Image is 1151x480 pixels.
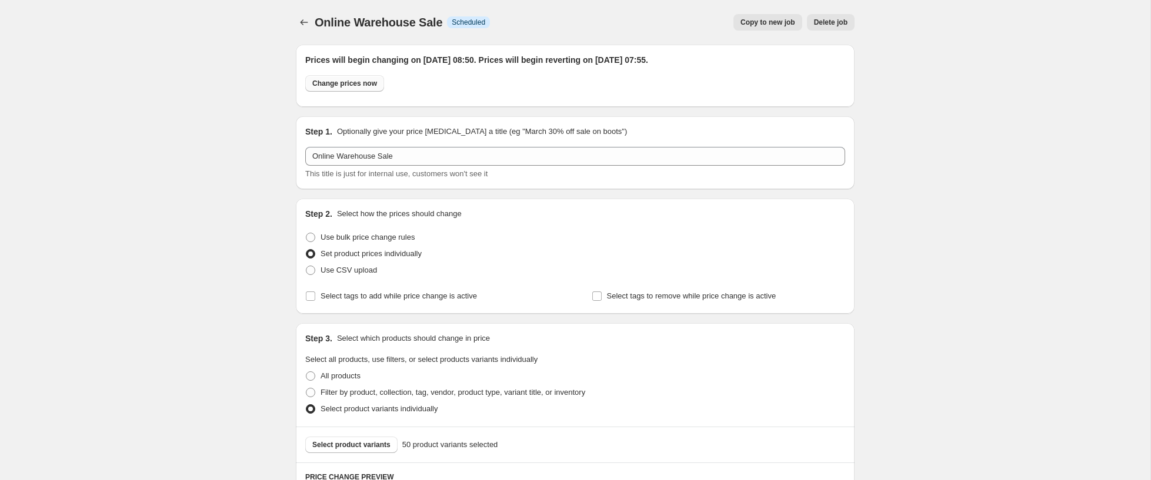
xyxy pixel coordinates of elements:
[305,437,398,453] button: Select product variants
[305,147,845,166] input: 30% off holiday sale
[321,249,422,258] span: Set product prices individually
[321,404,438,413] span: Select product variants individually
[312,79,377,88] span: Change prices now
[740,18,795,27] span: Copy to new job
[402,439,498,451] span: 50 product variants selected
[305,208,332,220] h2: Step 2.
[607,291,776,300] span: Select tags to remove while price change is active
[296,14,312,31] button: Price change jobs
[305,333,332,344] h2: Step 3.
[305,355,538,364] span: Select all products, use filters, or select products variants individually
[321,371,361,380] span: All products
[337,333,490,344] p: Select which products should change in price
[305,54,845,66] h2: Prices will begin changing on [DATE] 08:50. Prices will begin reverting on [DATE] 07:55.
[337,208,462,220] p: Select how the prices should change
[305,126,332,137] h2: Step 1.
[321,266,377,274] span: Use CSV upload
[452,18,485,27] span: Scheduled
[305,75,384,92] button: Change prices now
[733,14,802,31] button: Copy to new job
[337,126,627,137] p: Optionally give your price [MEDICAL_DATA] a title (eg "March 30% off sale on boots")
[315,16,442,29] span: Online Warehouse Sale
[305,169,488,178] span: This title is just for internal use, customers won't see it
[814,18,848,27] span: Delete job
[321,388,585,397] span: Filter by product, collection, tag, vendor, product type, variant title, or inventory
[321,291,477,300] span: Select tags to add while price change is active
[312,440,391,449] span: Select product variants
[807,14,855,31] button: Delete job
[321,233,415,241] span: Use bulk price change rules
